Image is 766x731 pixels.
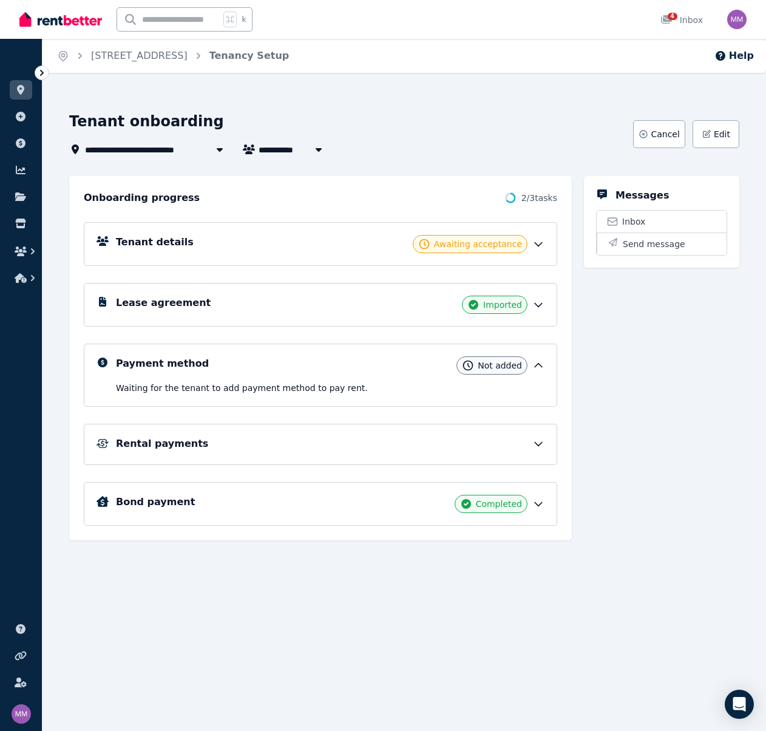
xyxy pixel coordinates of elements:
[116,437,208,451] h5: Rental payments
[19,10,102,29] img: RentBetter
[651,128,679,140] span: Cancel
[116,382,544,394] p: Waiting for the tenant to add payment method to pay rent .
[483,299,522,311] span: Imported
[84,191,200,205] h2: Onboarding progress
[116,495,195,509] h5: Bond payment
[116,235,194,250] h5: Tenant details
[725,690,754,719] div: Open Intercom Messenger
[693,120,739,148] button: Edit
[69,112,224,131] h1: Tenant onboarding
[727,10,747,29] img: Mermadin Pty Ltd
[434,238,522,250] span: Awaiting acceptance
[668,13,677,20] span: 4
[12,704,31,724] img: Mermadin Pty Ltd
[633,120,685,148] button: Cancel
[714,49,754,63] button: Help
[91,50,188,61] a: [STREET_ADDRESS]
[597,233,727,255] button: Send message
[116,356,209,371] h5: Payment method
[97,439,109,448] img: Rental Payments
[242,15,246,24] span: k
[42,39,303,73] nav: Breadcrumb
[622,216,645,228] span: Inbox
[478,359,522,372] span: Not added
[660,14,703,26] div: Inbox
[623,238,685,250] span: Send message
[521,192,557,204] span: 2 / 3 tasks
[209,49,290,63] span: Tenancy Setup
[476,498,522,510] span: Completed
[615,188,669,203] h5: Messages
[116,296,211,310] h5: Lease agreement
[97,496,109,507] img: Bond Details
[597,211,727,233] a: Inbox
[714,128,730,140] span: Edit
